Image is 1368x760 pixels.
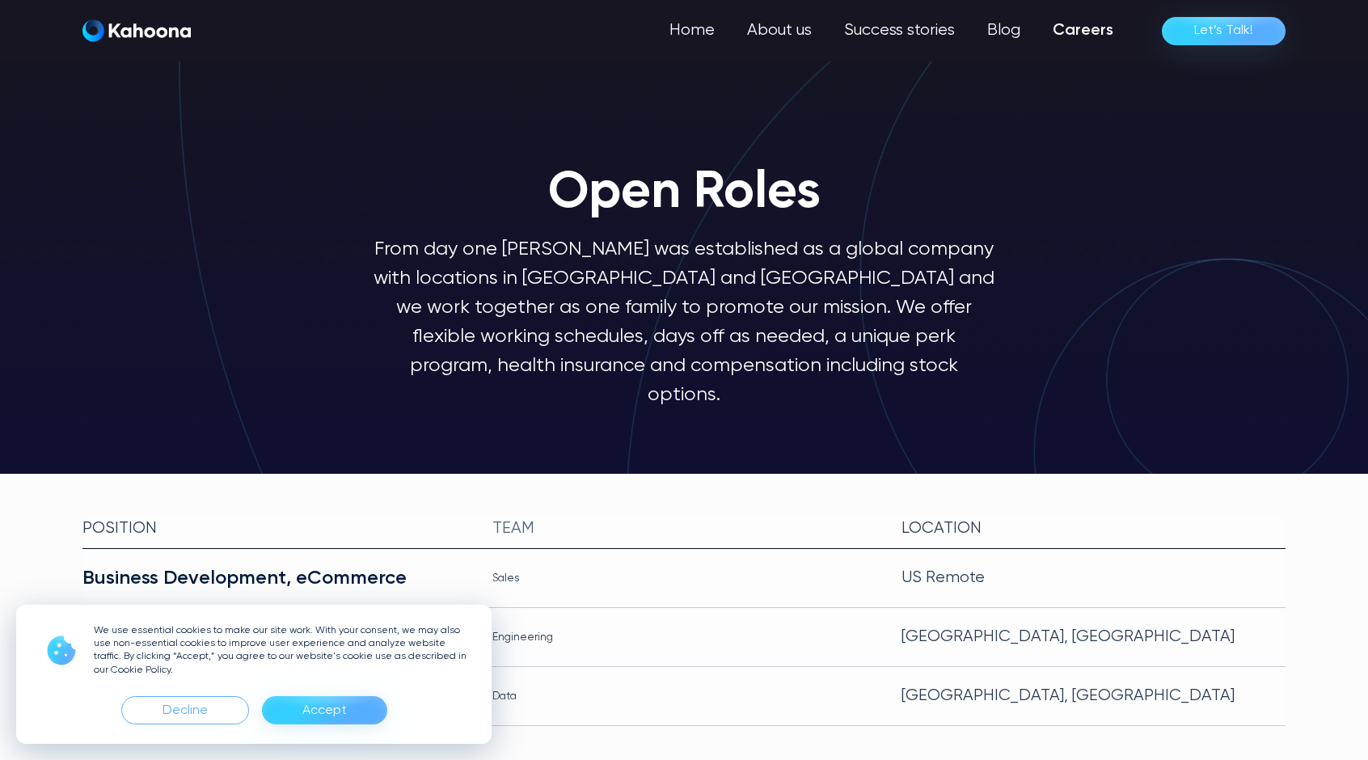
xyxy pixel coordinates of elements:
[121,696,249,724] div: Decline
[901,683,1286,709] div: [GEOGRAPHIC_DATA], [GEOGRAPHIC_DATA]
[653,15,731,47] a: Home
[82,608,1286,667] a: Engineering Team LeadEngineering[GEOGRAPHIC_DATA], [GEOGRAPHIC_DATA]
[82,19,191,43] a: home
[82,19,191,42] img: Kahoona logo white
[82,565,467,591] div: Business Development, eCommerce
[1194,18,1253,44] div: Let’s Talk!
[1162,17,1286,45] a: Let’s Talk!
[82,516,467,542] div: Position
[163,698,208,724] div: Decline
[828,15,971,47] a: Success stories
[302,698,347,724] div: Accept
[1037,15,1129,47] a: Careers
[901,624,1286,650] div: [GEOGRAPHIC_DATA], [GEOGRAPHIC_DATA]
[548,165,821,222] h1: Open Roles
[262,696,387,724] div: Accept
[82,549,1286,608] a: Business Development, eCommerceSalesUS Remote
[971,15,1037,47] a: Blog
[731,15,828,47] a: About us
[94,624,472,677] p: We use essential cookies to make our site work. With your consent, we may also use non-essential ...
[82,667,1286,726] a: Senior Data ScientistData[GEOGRAPHIC_DATA], [GEOGRAPHIC_DATA]
[901,516,1286,542] div: Location
[492,565,876,591] div: Sales
[374,234,994,409] p: From day one [PERSON_NAME] was established as a global company with locations in [GEOGRAPHIC_DATA...
[492,516,876,542] div: team
[901,565,1286,591] div: US Remote
[492,683,876,709] div: Data
[492,624,876,650] div: Engineering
